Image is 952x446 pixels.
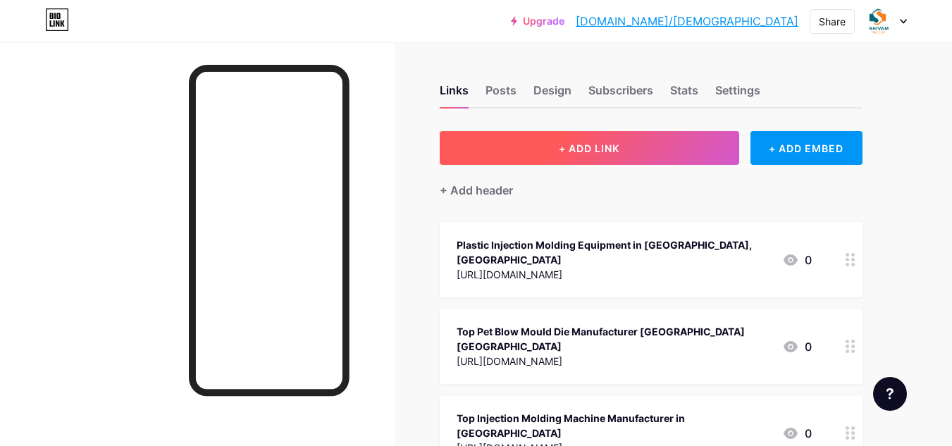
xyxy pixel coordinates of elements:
div: Share [819,14,846,29]
div: [URL][DOMAIN_NAME] [457,354,771,368]
div: Top Pet Blow Mould Die Manufacturer [GEOGRAPHIC_DATA] [GEOGRAPHIC_DATA] [457,324,771,354]
a: Upgrade [511,16,564,27]
div: Plastic Injection Molding Equipment in [GEOGRAPHIC_DATA], [GEOGRAPHIC_DATA] [457,237,771,267]
img: shivamengitech [865,8,892,35]
div: + Add header [440,182,513,199]
div: Design [533,82,571,107]
div: + ADD EMBED [750,131,863,165]
div: Posts [486,82,517,107]
a: [DOMAIN_NAME]/[DEMOGRAPHIC_DATA] [576,13,798,30]
button: + ADD LINK [440,131,739,165]
div: 0 [782,252,812,268]
div: 0 [782,338,812,355]
div: Top Injection Molding Machine Manufacturer in [GEOGRAPHIC_DATA] [457,411,771,440]
div: [URL][DOMAIN_NAME] [457,267,771,282]
div: Subscribers [588,82,653,107]
div: 0 [782,425,812,442]
div: Links [440,82,469,107]
div: Settings [715,82,760,107]
div: Stats [670,82,698,107]
span: + ADD LINK [559,142,619,154]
